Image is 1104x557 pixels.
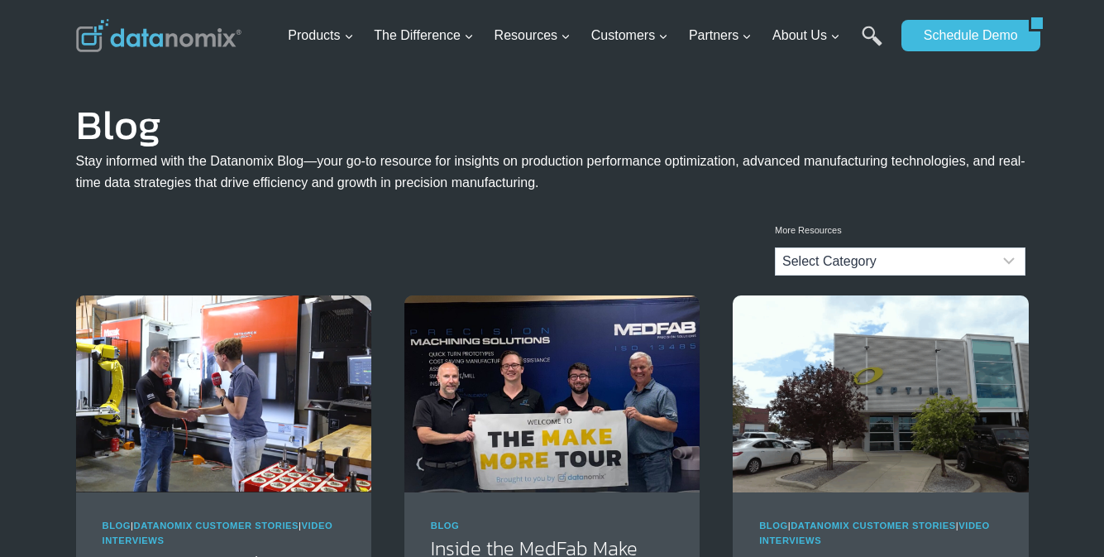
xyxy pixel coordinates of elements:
[495,25,571,46] span: Resources
[759,521,788,531] a: Blog
[791,521,956,531] a: Datanomix Customer Stories
[733,295,1028,492] img: Discover how Optima Manufacturing uses Datanomix to turn raw machine data into real-time insights...
[103,521,131,531] a: Blog
[775,223,1025,238] p: More Resources
[76,19,241,52] img: Datanomix
[901,20,1029,51] a: Schedule Demo
[76,113,1029,137] h1: Blog
[862,26,882,63] a: Search
[134,521,299,531] a: Datanomix Customer Stories
[103,521,333,545] a: Video Interviews
[591,25,668,46] span: Customers
[759,521,990,545] span: | |
[759,521,990,545] a: Video Interviews
[76,151,1029,193] p: Stay informed with the Datanomix Blog—your go-to resource for insights on production performance ...
[689,25,752,46] span: Partners
[772,25,840,46] span: About Us
[103,521,333,545] span: | |
[404,295,700,492] img: Make More Tour at Medfab - See how AI in Manufacturing is taking the spotlight
[281,9,893,63] nav: Primary Navigation
[431,521,460,531] a: Blog
[76,295,371,492] img: Reata’s Connected Manufacturing Software Ecosystem
[288,25,353,46] span: Products
[374,25,474,46] span: The Difference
